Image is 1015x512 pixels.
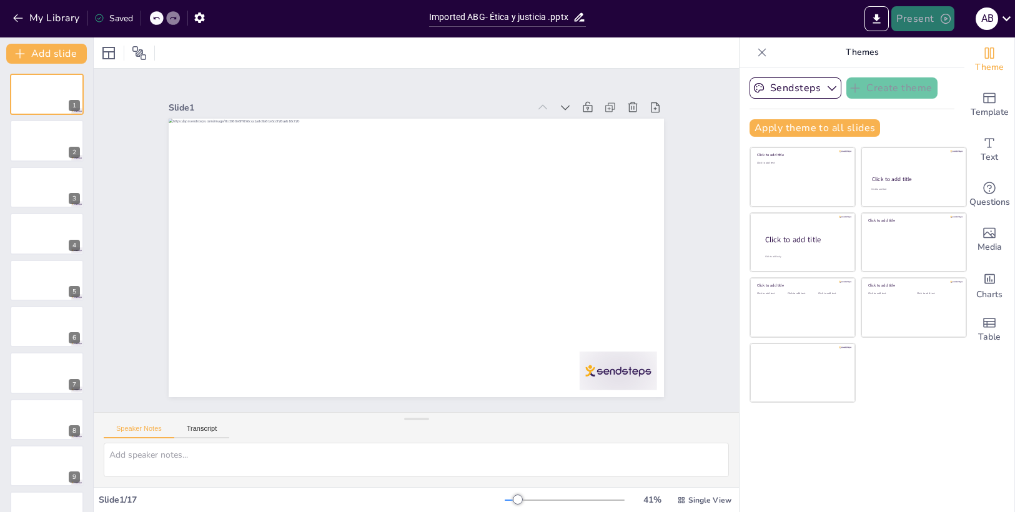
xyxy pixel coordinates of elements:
[99,43,119,63] div: Layout
[868,283,958,288] div: Click to add title
[94,12,133,24] div: Saved
[99,494,505,506] div: Slide 1 / 17
[978,330,1001,344] span: Table
[964,217,1014,262] div: Add images, graphics, shapes or video
[10,213,84,254] div: 4
[765,234,845,245] div: Click to add title
[964,127,1014,172] div: Add text boxes
[10,352,84,393] div: 7
[10,167,84,208] div: 3
[981,150,998,164] span: Text
[9,8,85,28] button: My Library
[964,37,1014,82] div: Change the overall theme
[104,425,174,438] button: Speaker Notes
[10,74,84,115] div: 1
[765,255,844,258] div: Click to add body
[969,195,1010,209] span: Questions
[637,494,667,506] div: 41 %
[964,82,1014,127] div: Add ready made slides
[174,425,230,438] button: Transcript
[69,240,80,251] div: 4
[10,306,84,347] div: 6
[868,218,958,223] div: Click to add title
[6,44,87,64] button: Add slide
[871,188,954,191] div: Click to add text
[891,6,954,31] button: Present
[132,46,147,61] span: Position
[69,193,80,204] div: 3
[10,120,84,161] div: 2
[864,6,889,31] button: Export to PowerPoint
[69,332,80,343] div: 6
[688,495,731,505] span: Single View
[757,292,785,295] div: Click to add text
[10,399,84,440] div: 8
[757,162,846,165] div: Click to add text
[964,262,1014,307] div: Add charts and graphs
[10,445,84,486] div: 9
[846,77,938,99] button: Create theme
[69,286,80,297] div: 5
[429,8,573,26] input: Insert title
[976,7,998,30] div: A B
[964,172,1014,217] div: Get real-time input from your audience
[757,152,846,157] div: Click to add title
[917,292,956,295] div: Click to add text
[69,100,80,111] div: 1
[868,292,908,295] div: Click to add text
[69,425,80,436] div: 8
[69,147,80,158] div: 2
[872,175,955,183] div: Click to add title
[772,37,952,67] p: Themes
[69,471,80,483] div: 9
[69,379,80,390] div: 7
[757,283,846,288] div: Click to add title
[818,292,846,295] div: Click to add text
[975,61,1004,74] span: Theme
[10,260,84,301] div: 5
[976,6,998,31] button: A B
[978,240,1002,254] span: Media
[201,53,555,140] div: Slide 1
[750,77,841,99] button: Sendsteps
[750,119,880,137] button: Apply theme to all slides
[976,288,1003,302] span: Charts
[971,106,1009,119] span: Template
[788,292,816,295] div: Click to add text
[964,307,1014,352] div: Add a table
